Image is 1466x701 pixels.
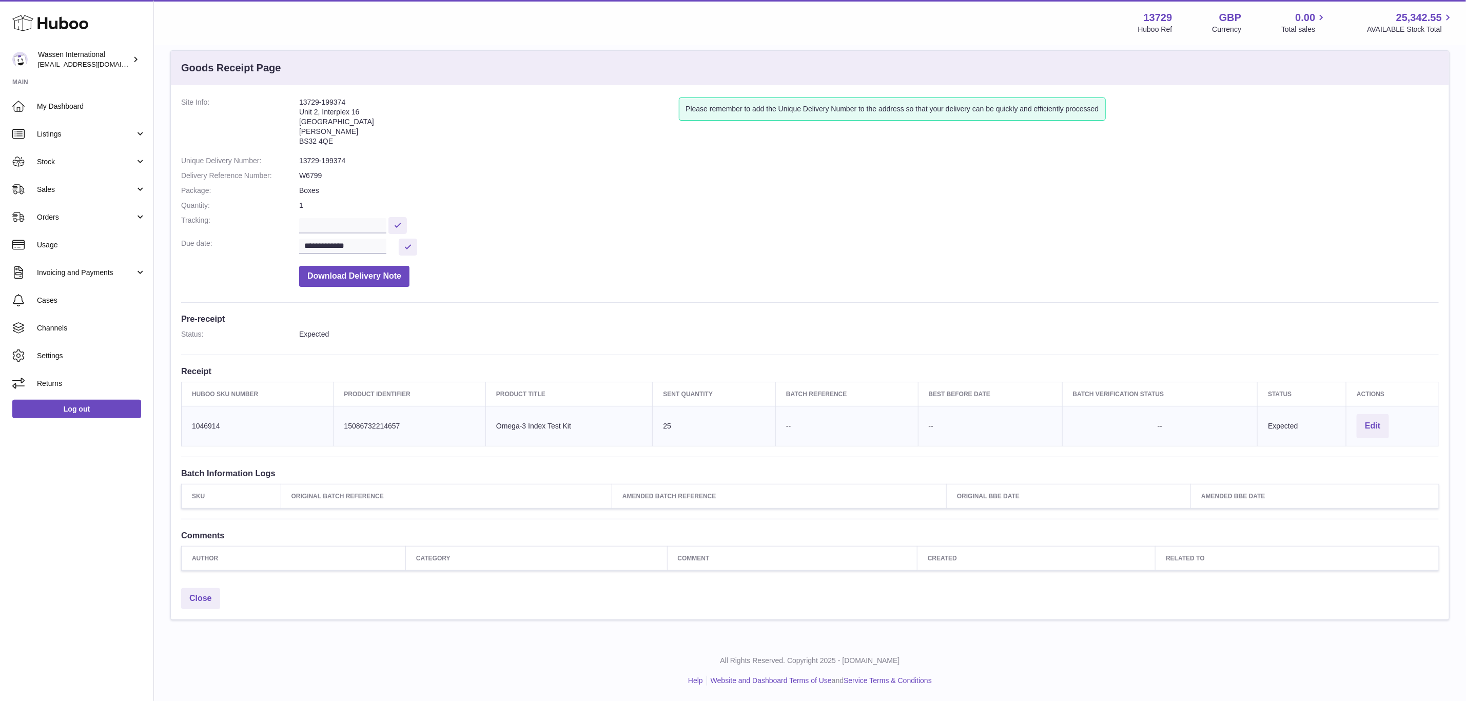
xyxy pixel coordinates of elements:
td: Omega-3 Index Test Kit [485,406,653,446]
address: 13729-199374 Unit 2, Interplex 16 [GEOGRAPHIC_DATA] [PERSON_NAME] BS32 4QE [299,98,679,151]
span: Orders [37,212,135,222]
dt: Site Info: [181,98,299,151]
th: Original BBE Date [946,484,1190,508]
img: internalAdmin-13729@internal.huboo.com [12,52,28,67]
th: Product Identifier [334,382,485,406]
th: Amended BBE Date [1191,484,1439,508]
td: 1046914 [182,406,334,446]
span: Stock [37,157,135,167]
th: Actions [1346,382,1439,406]
dt: Due date: [181,239,299,256]
dt: Delivery Reference Number: [181,171,299,181]
span: Returns [37,379,146,388]
dt: Status: [181,329,299,339]
a: Log out [12,400,141,418]
h3: Receipt [181,365,1439,377]
button: Edit [1357,414,1389,438]
span: 25,342.55 [1396,11,1442,25]
dd: 13729-199374 [299,156,1439,166]
a: 25,342.55 AVAILABLE Stock Total [1367,11,1454,34]
span: Sales [37,185,135,194]
a: Website and Dashboard Terms of Use [711,676,832,685]
li: and [707,676,932,686]
h3: Goods Receipt Page [181,61,281,75]
div: -- [1073,421,1247,431]
dd: Expected [299,329,1439,339]
button: Download Delivery Note [299,266,409,287]
span: Channels [37,323,146,333]
th: Batch Reference [776,382,918,406]
th: Original Batch Reference [281,484,612,508]
dt: Quantity: [181,201,299,210]
a: Help [688,676,703,685]
th: SKU [182,484,281,508]
strong: 13729 [1144,11,1172,25]
dt: Unique Delivery Number: [181,156,299,166]
dd: 1 [299,201,1439,210]
span: Total sales [1281,25,1327,34]
th: Amended Batch Reference [612,484,947,508]
h3: Pre-receipt [181,313,1439,324]
h3: Comments [181,530,1439,541]
div: Huboo Ref [1138,25,1172,34]
div: Wassen International [38,50,130,69]
td: 25 [653,406,776,446]
span: Settings [37,351,146,361]
dd: W6799 [299,171,1439,181]
td: -- [918,406,1062,446]
th: Batch Verification Status [1062,382,1258,406]
th: Product title [485,382,653,406]
th: Created [917,547,1155,571]
th: Sent Quantity [653,382,776,406]
td: -- [776,406,918,446]
h3: Batch Information Logs [181,468,1439,479]
span: Cases [37,296,146,305]
dt: Package: [181,186,299,196]
th: Status [1258,382,1346,406]
th: Related to [1156,547,1439,571]
span: 0.00 [1296,11,1316,25]
th: Comment [667,547,917,571]
td: 15086732214657 [334,406,485,446]
span: Usage [37,240,146,250]
dd: Boxes [299,186,1439,196]
span: My Dashboard [37,102,146,111]
a: Service Terms & Conditions [844,676,932,685]
a: Close [181,588,220,609]
span: AVAILABLE Stock Total [1367,25,1454,34]
a: 0.00 Total sales [1281,11,1327,34]
div: Currency [1213,25,1242,34]
div: Please remember to add the Unique Delivery Number to the address so that your delivery can be qui... [679,98,1105,121]
th: Author [182,547,406,571]
span: Invoicing and Payments [37,268,135,278]
th: Category [405,547,667,571]
td: Expected [1258,406,1346,446]
p: All Rights Reserved. Copyright 2025 - [DOMAIN_NAME] [162,656,1458,666]
th: Huboo SKU Number [182,382,334,406]
span: Listings [37,129,135,139]
dt: Tracking: [181,216,299,233]
th: Best Before Date [918,382,1062,406]
strong: GBP [1219,11,1241,25]
span: [EMAIL_ADDRESS][DOMAIN_NAME] [38,60,151,68]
